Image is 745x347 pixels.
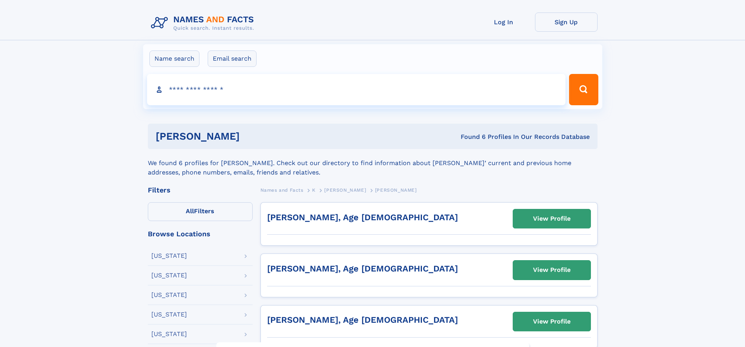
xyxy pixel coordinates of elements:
[324,187,366,193] span: [PERSON_NAME]
[151,311,187,318] div: [US_STATE]
[324,185,366,195] a: [PERSON_NAME]
[312,187,316,193] span: K
[533,210,571,228] div: View Profile
[533,261,571,279] div: View Profile
[535,13,598,32] a: Sign Up
[156,131,350,141] h1: [PERSON_NAME]
[267,212,458,222] a: [PERSON_NAME], Age [DEMOGRAPHIC_DATA]
[148,13,260,34] img: Logo Names and Facts
[472,13,535,32] a: Log In
[260,185,303,195] a: Names and Facts
[151,253,187,259] div: [US_STATE]
[513,312,591,331] a: View Profile
[148,187,253,194] div: Filters
[151,292,187,298] div: [US_STATE]
[149,50,199,67] label: Name search
[513,209,591,228] a: View Profile
[151,331,187,337] div: [US_STATE]
[267,264,458,273] a: [PERSON_NAME], Age [DEMOGRAPHIC_DATA]
[186,207,194,215] span: All
[350,133,590,141] div: Found 6 Profiles In Our Records Database
[312,185,316,195] a: K
[533,313,571,331] div: View Profile
[148,230,253,237] div: Browse Locations
[151,272,187,279] div: [US_STATE]
[147,74,566,105] input: search input
[375,187,417,193] span: [PERSON_NAME]
[267,315,458,325] a: [PERSON_NAME], Age [DEMOGRAPHIC_DATA]
[569,74,598,105] button: Search Button
[513,261,591,279] a: View Profile
[148,149,598,177] div: We found 6 profiles for [PERSON_NAME]. Check out our directory to find information about [PERSON_...
[148,202,253,221] label: Filters
[208,50,257,67] label: Email search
